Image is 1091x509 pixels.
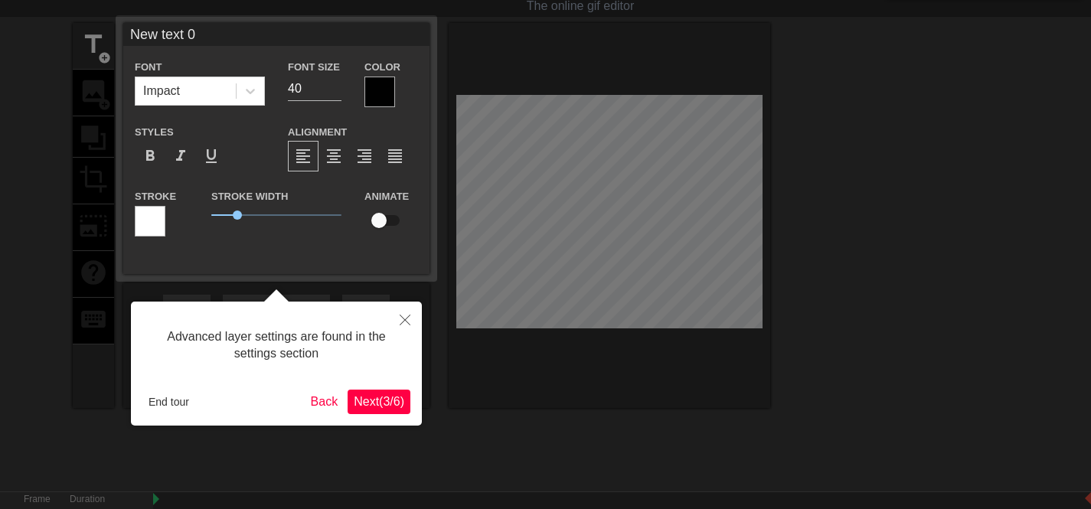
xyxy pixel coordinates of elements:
[354,395,404,408] span: Next ( 3 / 6 )
[305,390,345,414] button: Back
[142,390,195,413] button: End tour
[348,390,410,414] button: Next
[142,313,410,378] div: Advanced layer settings are found in the settings section
[388,302,422,337] button: Close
